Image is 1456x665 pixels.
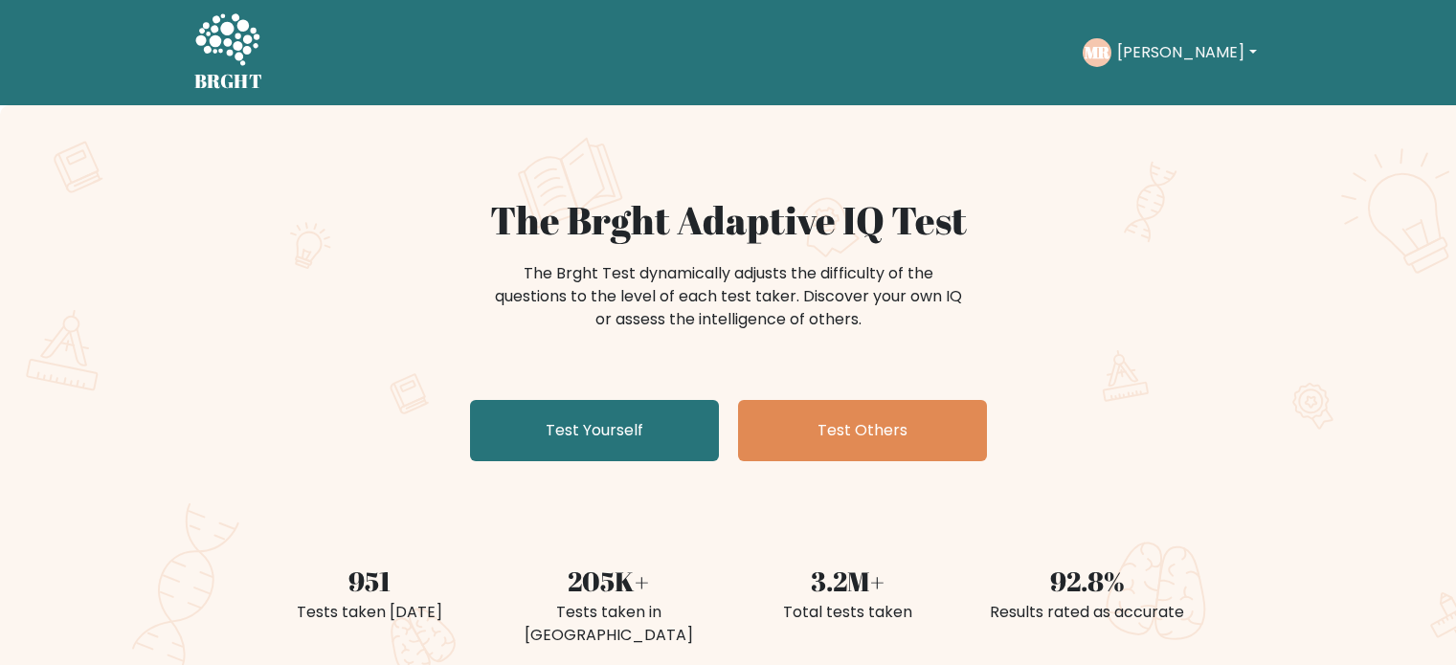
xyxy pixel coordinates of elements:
div: Tests taken [DATE] [261,601,478,624]
h5: BRGHT [194,70,263,93]
div: 205K+ [501,561,717,601]
div: 92.8% [979,561,1196,601]
a: Test Yourself [470,400,719,461]
div: Total tests taken [740,601,956,624]
div: Tests taken in [GEOGRAPHIC_DATA] [501,601,717,647]
text: MR [1085,41,1110,63]
div: Results rated as accurate [979,601,1196,624]
div: 3.2M+ [740,561,956,601]
h1: The Brght Adaptive IQ Test [261,197,1196,243]
div: 951 [261,561,478,601]
a: Test Others [738,400,987,461]
a: BRGHT [194,8,263,98]
div: The Brght Test dynamically adjusts the difficulty of the questions to the level of each test take... [489,262,968,331]
button: [PERSON_NAME] [1111,40,1262,65]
